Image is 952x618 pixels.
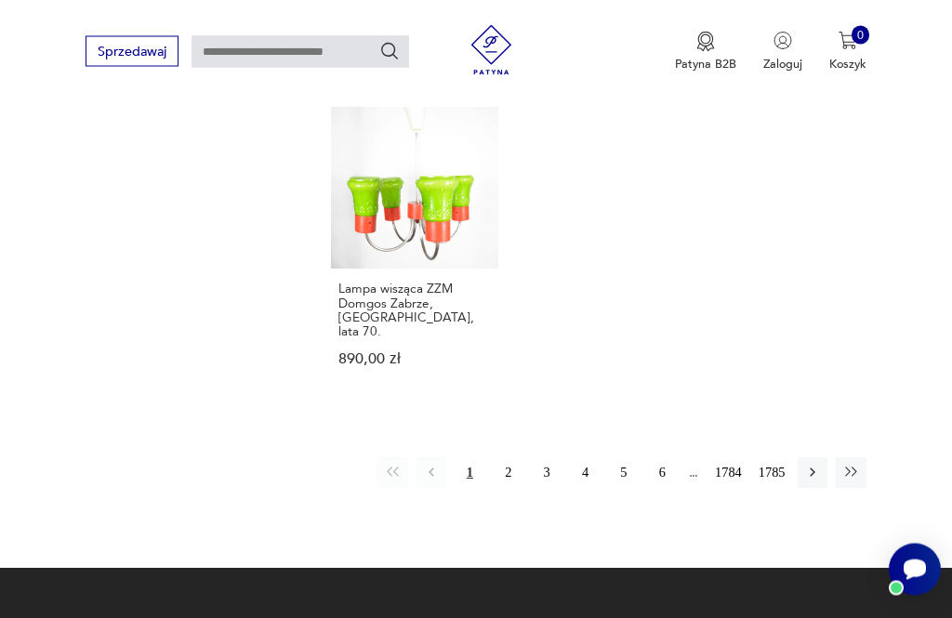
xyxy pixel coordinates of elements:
[338,283,491,339] h3: Lampa wisząca ZZM Domgos Zabrze, [GEOGRAPHIC_DATA], lata 70.
[675,32,736,72] button: Patyna B2B
[675,32,736,72] a: Ikona medaluPatyna B2B
[609,458,639,488] button: 5
[754,458,789,488] button: 1785
[852,26,870,45] div: 0
[570,458,600,488] button: 4
[532,458,562,488] button: 3
[889,544,941,596] iframe: Smartsupp widget button
[494,458,523,488] button: 2
[455,458,484,488] button: 1
[696,32,715,52] img: Ikona medalu
[338,353,491,367] p: 890,00 zł
[86,47,178,59] a: Sprzedawaj
[379,41,400,61] button: Szukaj
[675,56,736,72] p: Patyna B2B
[647,458,677,488] button: 6
[331,102,498,400] a: Lampa wisząca ZZM Domgos Zabrze, Polska, lata 70.Lampa wisząca ZZM Domgos Zabrze, [GEOGRAPHIC_DAT...
[763,56,802,72] p: Zaloguj
[763,32,802,72] button: Zaloguj
[773,32,792,50] img: Ikonka użytkownika
[460,25,522,75] img: Patyna - sklep z meblami i dekoracjami vintage
[86,36,178,67] button: Sprzedawaj
[839,32,857,50] img: Ikona koszyka
[711,458,747,488] button: 1784
[829,32,866,72] button: 0Koszyk
[829,56,866,72] p: Koszyk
